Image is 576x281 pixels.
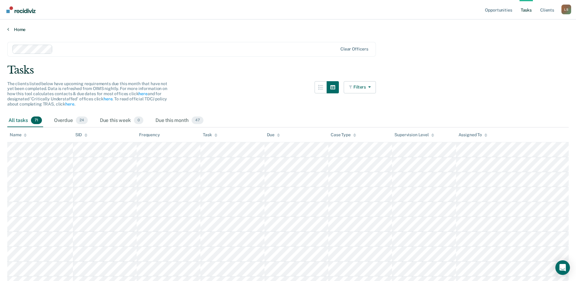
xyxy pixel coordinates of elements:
img: Recidiviz [6,6,36,13]
span: The clients listed below have upcoming requirements due this month that have not yet been complet... [7,81,167,106]
div: SID [75,132,88,137]
span: 47 [192,116,203,124]
div: Due this month47 [154,114,205,127]
div: Assigned To [458,132,487,137]
span: 24 [76,116,88,124]
div: All tasks71 [7,114,43,127]
div: L S [561,5,571,14]
div: Task [203,132,217,137]
div: Overdue24 [53,114,89,127]
button: Profile dropdown button [561,5,571,14]
a: here [138,91,147,96]
div: Due [267,132,280,137]
div: Clear officers [340,47,368,52]
span: 71 [31,116,42,124]
a: here [104,96,112,101]
div: Frequency [139,132,160,137]
div: Tasks [7,64,569,76]
a: here [65,102,74,106]
div: Due this week0 [99,114,145,127]
div: Supervision Level [394,132,434,137]
div: Open Intercom Messenger [555,260,570,275]
span: 0 [134,116,143,124]
div: Case Type [331,132,356,137]
div: Name [10,132,27,137]
a: Home [7,27,569,32]
button: Filters [344,81,376,93]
